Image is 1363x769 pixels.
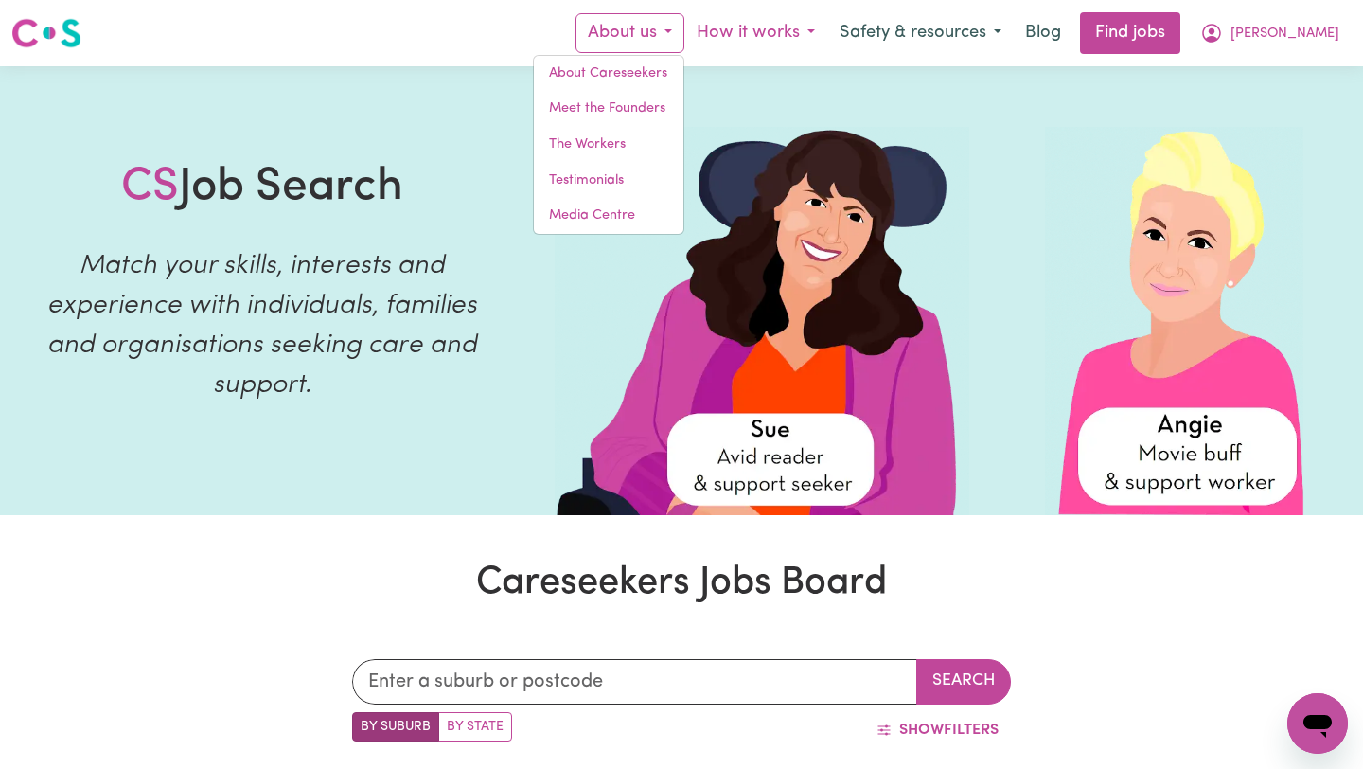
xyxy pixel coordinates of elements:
a: The Workers [534,127,683,163]
img: Careseekers logo [11,16,81,50]
h1: Job Search [121,161,403,216]
a: Find jobs [1080,12,1180,54]
a: Media Centre [534,198,683,234]
p: Match your skills, interests and experience with individuals, families and organisations seeking ... [23,246,502,405]
iframe: Button to launch messaging window [1287,693,1348,754]
span: Show [899,723,944,738]
button: How it works [684,13,827,53]
span: [PERSON_NAME] [1230,24,1339,45]
span: CS [121,165,179,210]
button: My Account [1188,13,1352,53]
a: Blog [1014,12,1072,54]
a: Meet the Founders [534,91,683,127]
button: About us [575,13,684,53]
a: Testimonials [534,163,683,199]
label: Search by suburb/post code [352,712,439,742]
a: About Careseekers [534,56,683,92]
a: Careseekers logo [11,11,81,55]
button: Search [916,659,1011,705]
button: ShowFilters [864,712,1011,748]
button: Safety & resources [827,13,1014,53]
div: About us [533,55,684,235]
input: Enter a suburb or postcode [352,659,917,705]
label: Search by state [438,712,512,742]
